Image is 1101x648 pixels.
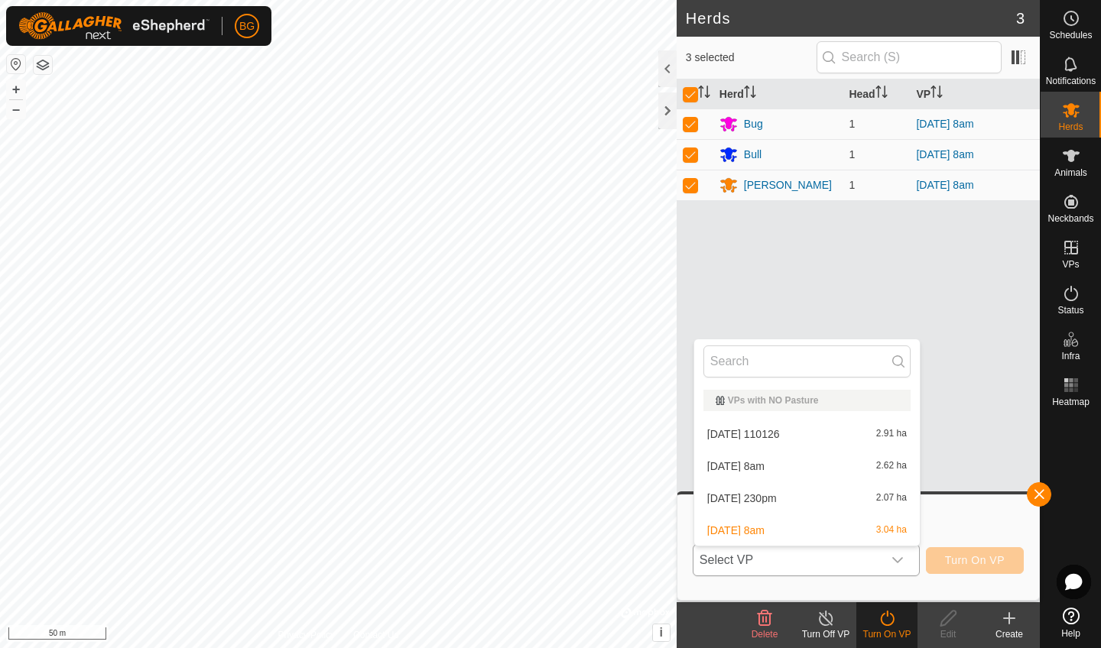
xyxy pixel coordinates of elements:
[744,147,762,163] div: Bull
[910,79,1040,109] th: VP
[1046,76,1096,86] span: Notifications
[817,41,1002,73] input: Search (S)
[693,545,882,575] span: Select VP
[945,554,1005,566] span: Turn On VP
[849,179,855,191] span: 1
[707,429,780,439] span: [DATE] 110126
[876,525,907,536] span: 3.04 ha
[917,627,979,641] div: Edit
[686,50,817,66] span: 3 selected
[926,547,1024,574] button: Turn On VP
[353,628,398,642] a: Contact Us
[653,624,670,641] button: i
[239,18,255,34] span: BG
[18,12,209,40] img: Gallagher Logo
[694,451,920,481] li: 2025-08-21 8am
[716,396,898,405] div: VPs with NO Pasture
[703,345,911,377] input: Search
[707,493,777,504] span: [DATE] 230pm
[278,628,335,642] a: Privacy Policy
[1057,306,1083,315] span: Status
[930,88,943,100] p-sorticon: Activate to sort
[694,483,920,514] li: 2025-08-22 230pm
[744,88,756,100] p-sorticon: Activate to sort
[876,493,907,504] span: 2.07 ha
[1052,397,1090,407] span: Heatmap
[744,116,763,132] div: Bug
[707,525,765,536] span: [DATE] 8am
[660,626,663,639] span: i
[1061,629,1080,638] span: Help
[1058,122,1083,131] span: Herds
[698,88,710,100] p-sorticon: Activate to sort
[916,118,973,130] a: [DATE] 8am
[979,627,1040,641] div: Create
[752,629,778,640] span: Delete
[1054,168,1087,177] span: Animals
[686,9,1016,28] h2: Herds
[1062,260,1079,269] span: VPs
[795,627,856,641] div: Turn Off VP
[875,88,888,100] p-sorticon: Activate to sort
[876,461,907,471] span: 2.62 ha
[1016,7,1025,30] span: 3
[1061,352,1080,361] span: Infra
[1041,601,1101,644] a: Help
[34,56,52,74] button: Map Layers
[694,384,920,546] ul: Option List
[707,461,765,471] span: [DATE] 8am
[7,80,25,99] button: +
[916,148,973,160] a: [DATE] 8am
[876,429,907,439] span: 2.91 ha
[1049,31,1092,40] span: Schedules
[713,79,843,109] th: Herd
[849,118,855,130] span: 1
[694,515,920,546] li: 2025-08-22 8am
[843,79,910,109] th: Head
[1047,214,1093,223] span: Neckbands
[856,627,917,641] div: Turn On VP
[7,100,25,118] button: –
[882,545,913,575] div: dropdown trigger
[7,55,25,73] button: Reset Map
[916,179,973,191] a: [DATE] 8am
[849,148,855,160] span: 1
[744,177,832,193] div: [PERSON_NAME]
[694,419,920,449] li: 2025-08-21 110126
